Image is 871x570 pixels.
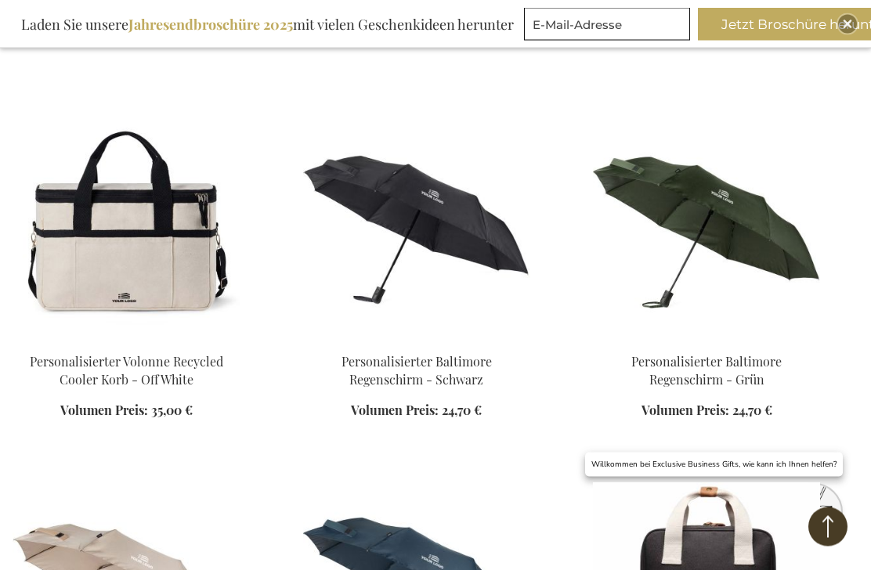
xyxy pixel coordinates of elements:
div: Close [838,15,857,34]
div: Laden Sie unsere mit vielen Geschenkideen herunter [14,8,521,41]
a: Volumen Preis: 24,70 € [642,402,772,420]
a: Personalisierter Volonne Recycled Cooler Korb - Off White [30,354,223,388]
a: Personalisierter Baltimore Regenschirm - Grün [631,354,782,388]
a: Volumen Preis: 35,00 € [60,402,193,420]
span: 35,00 € [151,402,193,419]
img: Close [843,20,852,29]
span: 24,70 € [732,402,772,419]
input: E-Mail-Adresse [524,8,690,41]
span: Volumen Preis: [351,402,439,419]
b: Jahresendbroschüre 2025 [128,15,293,34]
form: marketing offers and promotions [524,8,695,45]
img: Personalisierter Baltimore Regenschirm - Schwarz [303,118,530,337]
a: Volumen Preis: 24,70 € [351,402,482,420]
a: Personalisierter Baltimore Regenschirm - Grün [593,334,820,349]
img: Personalisierter Baltimore Regenschirm - Grün [593,118,820,337]
span: Volumen Preis: [60,402,148,419]
span: 24,70 € [442,402,482,419]
img: Personalisierter Volonne Recycled Cooler Korb - Off White [13,118,240,337]
a: Personalisierter Volonne Recycled Cooler Korb - Off White [13,334,240,349]
a: Personalisierter Baltimore Regenschirm - Schwarz [342,354,492,388]
a: Personalisierter Baltimore Regenschirm - Schwarz [303,334,530,349]
span: Volumen Preis: [642,402,729,419]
